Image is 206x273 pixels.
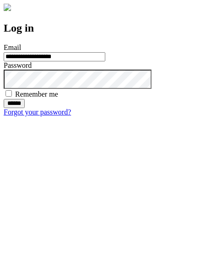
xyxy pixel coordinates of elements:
a: Forgot your password? [4,108,71,116]
label: Remember me [15,90,58,98]
img: logo-4e3dc11c47720685a147b03b5a06dd966a58ff35d612b21f08c02c0306f2b779.png [4,4,11,11]
label: Email [4,44,21,51]
h2: Log in [4,22,202,34]
label: Password [4,61,32,69]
